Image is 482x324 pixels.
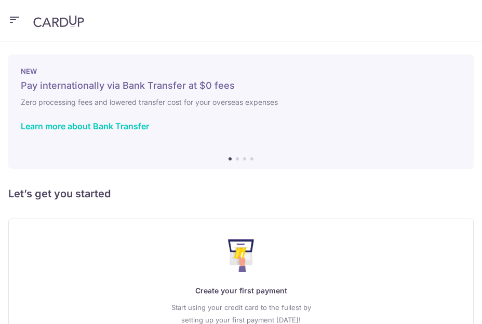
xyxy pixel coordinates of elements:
h5: Pay internationally via Bank Transfer at $0 fees [21,79,461,92]
img: CardUp [33,15,84,28]
a: Learn more about Bank Transfer [21,121,149,131]
p: NEW [21,67,461,75]
h5: Let’s get you started [8,185,474,202]
p: Create your first payment [30,285,452,297]
img: Make Payment [228,239,255,272]
h6: Zero processing fees and lowered transfer cost for your overseas expenses [21,96,461,109]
